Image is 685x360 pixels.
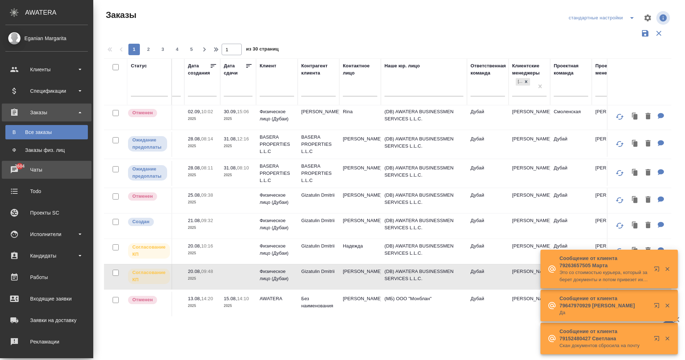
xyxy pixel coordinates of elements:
button: Сохранить фильтры [638,27,652,40]
p: 2025 [224,302,252,309]
td: (DB) AWATERA BUSINESSMEN SERVICES L.L.C. [381,239,467,264]
p: 15.08, [224,296,237,301]
p: 31.08, [224,136,237,141]
div: Проектная команда [554,62,588,77]
td: [PERSON_NAME] [339,188,381,213]
p: 08:10 [237,165,249,171]
span: 4 [171,46,183,53]
td: [PERSON_NAME] [509,213,550,239]
div: split button [567,12,639,24]
p: Сообщение от клиента 79263657505 Марта [559,255,649,269]
div: Eganian Margarita [5,34,88,42]
div: Рекламации [5,336,88,347]
p: 25.08, [188,192,201,198]
p: Ожидание предоплаты [132,165,163,180]
td: Дубай [550,239,592,264]
p: Физическое лицо (Дубаи) [260,217,294,231]
td: (DB) AWATERA BUSINESSMEN SERVICES L.L.C. [381,264,467,289]
button: Клонировать [628,193,642,207]
p: 10:02 [201,109,213,114]
td: Дубай [467,213,509,239]
p: Сообщение от клиента 79152480427 Светлана [559,328,649,342]
td: [PERSON_NAME] [339,292,381,317]
p: 2025 [188,172,217,179]
td: Дубай [550,161,592,186]
button: Клонировать [628,244,642,258]
a: Заявки на доставку [2,311,91,329]
span: 2604 [10,163,29,170]
div: Проектные менеджеры [595,62,630,77]
span: Посмотреть информацию [656,11,671,25]
p: 08:14 [201,136,213,141]
button: Обновить [611,217,628,234]
td: (DB) AWATERA BUSINESSMEN SERVICES L.L.C. [381,161,467,186]
td: [PERSON_NAME] [592,213,633,239]
p: 28.08, [188,165,201,171]
td: [PERSON_NAME] [592,239,633,264]
p: Физическое лицо (Дубаи) [260,243,294,257]
span: 3 [157,46,169,53]
div: Выставляет КМ после отмены со стороны клиента. Если уже после запуска – КМ пишет ПМу про отмену, ... [127,295,168,305]
p: 21.08, [188,218,201,223]
p: 31.08, [224,165,237,171]
div: Заказы [5,107,88,118]
div: [PERSON_NAME] [516,78,522,86]
p: 28.08, [188,136,201,141]
td: [PERSON_NAME] [592,161,633,186]
p: BASERA PROPERTIES L.L.C [260,163,294,184]
div: Кандидаты [5,250,88,261]
span: Заказы [104,9,136,21]
td: (DB) AWATERA BUSINESSMEN SERVICES L.L.C. [381,132,467,157]
p: 2025 [188,224,217,231]
button: Удалить [642,109,654,124]
button: Обновить [611,135,628,153]
p: Без наименования [301,295,336,309]
button: Открыть в новой вкладке [649,262,667,279]
button: Закрыть [660,302,675,309]
p: 12:16 [237,136,249,141]
a: Todo [2,182,91,200]
p: 2025 [224,172,252,179]
button: Клонировать [628,218,642,233]
p: Gizatulin Dmitrii [301,243,336,250]
td: Rina [339,105,381,130]
p: Это со стоимостью курьера, который заберет документы и потом привезет их обратно? [559,269,649,283]
td: (DB) AWATERA BUSINESSMEN SERVICES L.L.C. [381,213,467,239]
p: Отменен [132,109,153,116]
td: (МБ) ООО "Монблан" [381,292,467,317]
a: ВВсе заказы [5,125,88,139]
td: Дубай [467,188,509,213]
p: Ожидание предоплаты [132,136,163,151]
p: 2025 [224,143,252,150]
button: 4 [171,44,183,55]
div: Контактное лицо [343,62,377,77]
button: Удалить [642,136,654,151]
a: Рекламации [2,333,91,351]
button: Клонировать [628,109,642,124]
div: Чаты [5,164,88,175]
td: [PERSON_NAME] [509,105,550,130]
div: Спецификации [5,86,88,96]
div: Наше юр. лицо [384,62,420,69]
td: Надежда [339,239,381,264]
p: 09:38 [201,192,213,198]
p: Gizatulin Dmitrii [301,192,336,199]
div: Все заказы [9,129,84,136]
div: Проекты SC [5,207,88,218]
span: Настроить таблицу [639,9,656,27]
button: Удалить [642,218,654,233]
p: Физическое лицо (Дубаи) [260,268,294,282]
a: 2604Чаты [2,161,91,179]
span: 2 [143,46,154,53]
p: 15:06 [237,109,249,114]
div: Входящие заявки [5,293,88,304]
button: Обновить [611,108,628,125]
p: [PERSON_NAME] [301,108,336,115]
button: Закрыть [660,266,675,272]
td: [PERSON_NAME] [339,264,381,289]
div: Заявки на доставку [5,315,88,326]
p: BASERA PROPERTIES L.L.C [260,134,294,155]
td: Дубай [467,161,509,186]
button: Сбросить фильтры [652,27,666,40]
p: 2025 [224,115,252,123]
